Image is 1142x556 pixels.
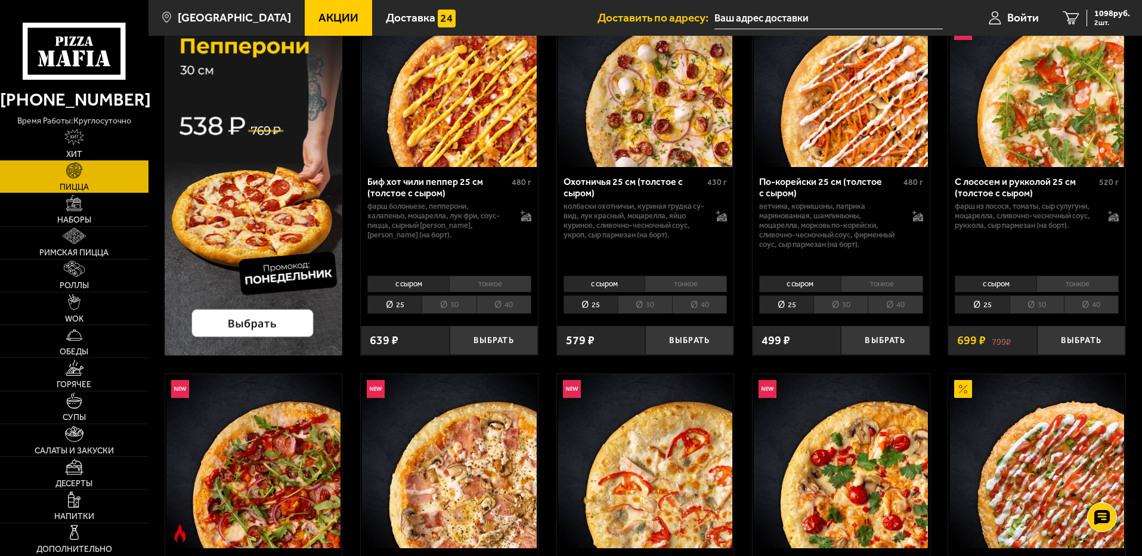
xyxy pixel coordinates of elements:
li: с сыром [564,276,645,292]
li: с сыром [955,276,1036,292]
img: Острое блюдо [171,524,189,542]
p: колбаски охотничьи, куриная грудка су-вид, лук красный, моцарелла, яйцо куриное, сливочно-чесночн... [564,202,705,240]
span: Десерты [55,480,92,488]
li: 40 [476,295,531,314]
img: Том ям с креветками 25 см (толстое с сыром) [754,374,928,548]
li: 40 [868,295,923,314]
span: Салаты и закуски [35,447,114,455]
li: 25 [759,295,813,314]
span: Роллы [60,282,89,290]
img: Мясная с грибами 25 см (толстое с сыром) [362,374,536,548]
span: Доставить по адресу: [598,12,714,23]
img: Новинка [759,380,776,398]
img: Сырная с цыплёнком 25 см (толстое с сыром) [558,374,732,548]
span: Обеды [60,348,88,356]
span: 499 ₽ [762,335,790,347]
img: Новинка [367,380,385,398]
button: Выбрать [645,326,734,355]
li: тонкое [1036,276,1119,292]
p: фарш из лосося, томаты, сыр сулугуни, моцарелла, сливочно-чесночный соус, руккола, сыр пармезан (... [955,202,1096,230]
li: 40 [672,295,727,314]
li: тонкое [841,276,923,292]
span: WOK [65,315,83,323]
button: Выбрать [450,326,538,355]
li: с сыром [367,276,449,292]
div: Охотничья 25 см (толстое с сыром) [564,176,705,199]
span: Римская пицца [39,249,109,257]
a: НовинкаМясная с грибами 25 см (толстое с сыром) [361,374,538,548]
div: С лососем и рукколой 25 см (толстое с сыром) [955,176,1096,199]
span: Доставка [386,12,435,23]
span: 1098 руб. [1094,10,1130,18]
img: Аль-Шам 25 см (толстое с сыром) [950,374,1124,548]
li: с сыром [759,276,841,292]
span: Акции [318,12,358,23]
a: НовинкаТом ям с креветками 25 см (толстое с сыром) [753,374,930,548]
button: Выбрать [1037,326,1125,355]
span: 480 г [903,177,923,187]
span: Напитки [54,512,94,521]
span: 579 ₽ [566,335,595,347]
span: Хит [66,150,82,159]
div: По-корейски 25 см (толстое с сыром) [759,176,900,199]
span: 639 ₽ [370,335,398,347]
img: Горыныч 25 см (толстое с сыром) [166,374,341,548]
img: 15daf4d41897b9f0e9f617042186c801.svg [438,10,456,27]
li: 30 [618,295,672,314]
span: Наборы [57,216,91,224]
s: 799 ₽ [992,335,1011,347]
li: тонкое [645,276,727,292]
div: Биф хот чили пеппер 25 см (толстое с сыром) [367,176,509,199]
span: 2 шт. [1094,19,1130,26]
span: 520 г [1099,177,1119,187]
img: Новинка [563,380,581,398]
img: Акционный [954,380,972,398]
span: Горячее [57,381,91,389]
li: 25 [955,295,1009,314]
p: фарш болоньезе, пепперони, халапеньо, моцарелла, лук фри, соус-пицца, сырный [PERSON_NAME], [PERS... [367,202,509,240]
span: 430 г [707,177,727,187]
li: тонкое [449,276,531,292]
span: Дополнительно [36,545,112,554]
span: Пицца [60,183,89,191]
li: 25 [367,295,422,314]
span: Супы [63,413,86,422]
input: Ваш адрес доставки [714,7,943,29]
p: ветчина, корнишоны, паприка маринованная, шампиньоны, моцарелла, морковь по-корейски, сливочно-че... [759,202,900,249]
a: НовинкаОстрое блюдоГорыныч 25 см (толстое с сыром) [165,374,342,548]
span: 699 ₽ [957,335,986,347]
img: Новинка [171,380,189,398]
li: 40 [1064,295,1119,314]
span: [GEOGRAPHIC_DATA] [178,12,291,23]
a: НовинкаСырная с цыплёнком 25 см (толстое с сыром) [557,374,734,548]
li: 30 [1010,295,1064,314]
a: АкционныйАль-Шам 25 см (толстое с сыром) [948,374,1125,548]
span: 480 г [512,177,531,187]
li: 30 [422,295,476,314]
li: 30 [813,295,868,314]
span: Войти [1007,12,1039,23]
button: Выбрать [841,326,929,355]
li: 25 [564,295,618,314]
